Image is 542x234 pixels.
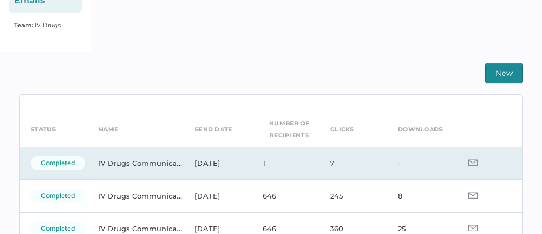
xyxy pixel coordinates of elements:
div: number of recipients [263,117,316,141]
div: downloads [398,123,443,135]
td: IV Drugs Communications [87,147,184,179]
span: New [496,63,513,83]
td: 646 [252,179,319,212]
td: - [387,147,455,179]
div: status [31,123,56,135]
a: Team: IV Drugs [14,19,61,32]
span: IV Drugs [35,21,61,29]
td: 1 [252,147,319,179]
td: 7 [319,147,387,179]
img: email-icon-grey.d9de4670.svg [468,192,478,199]
img: email-icon-grey.d9de4670.svg [468,159,478,166]
td: 8 [387,179,455,212]
div: name [98,123,118,135]
div: completed [31,156,85,170]
div: send date [195,123,233,135]
div: clicks [330,123,354,135]
img: email-icon-grey.d9de4670.svg [468,225,478,231]
td: [DATE] [184,179,252,212]
button: New [485,63,523,83]
div: completed [31,189,85,203]
td: 245 [319,179,387,212]
td: [DATE] [184,147,252,179]
td: IV Drugs Communications [87,179,184,212]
